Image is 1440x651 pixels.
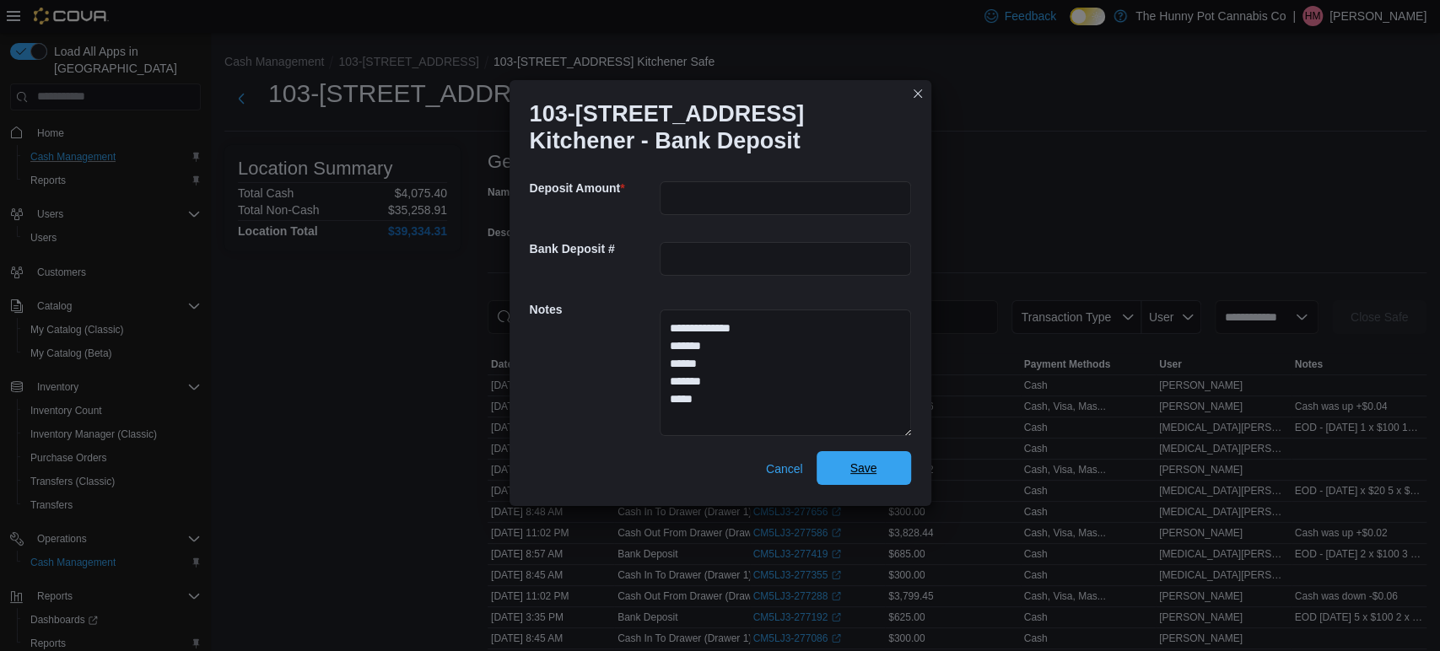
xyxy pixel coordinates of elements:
[530,171,656,205] h5: Deposit Amount
[817,451,911,485] button: Save
[766,460,803,477] span: Cancel
[530,100,898,154] h1: 103-[STREET_ADDRESS] Kitchener - Bank Deposit
[759,452,810,486] button: Cancel
[850,460,877,476] span: Save
[530,232,656,266] h5: Bank Deposit #
[908,83,928,104] button: Closes this modal window
[530,293,656,326] h5: Notes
